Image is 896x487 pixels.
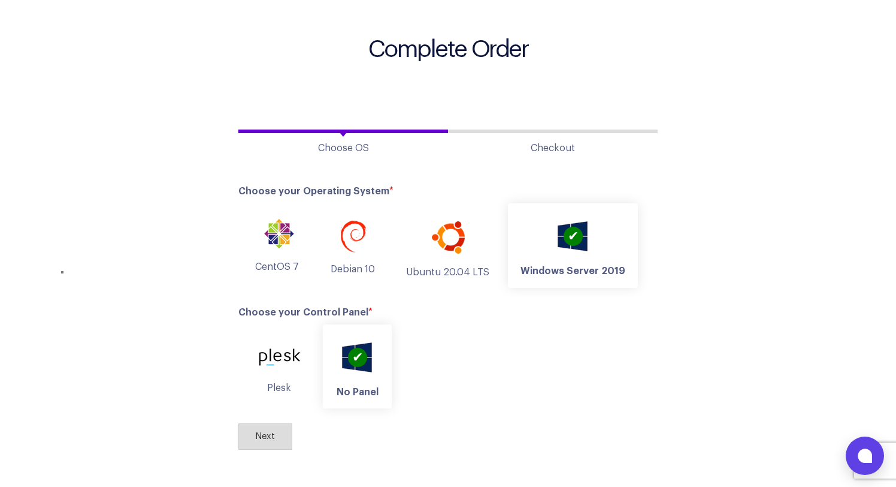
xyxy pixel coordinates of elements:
[551,216,595,257] img: Windows Server 2019
[309,143,378,154] span: Choose OS
[335,385,379,398] span: No Panel
[448,130,658,133] span: 2
[426,216,470,259] img: Ubuntu 20.04 LTS
[254,337,304,375] img: Plesk
[238,305,658,319] label: Choose your Control Panel
[846,437,884,475] button: Open chat window
[254,261,299,273] span: CentOS 7
[520,264,625,276] span: Windows Server 2019
[406,266,489,279] span: Ubuntu 20.04 LTS
[254,216,299,254] img: CentOS 7
[232,34,664,65] h1: Complete Order
[335,337,379,378] img: No Panel
[331,263,375,276] span: Debian 10
[522,143,584,154] span: Checkout
[254,382,304,395] span: Plesk
[238,423,292,450] button: Next
[238,130,448,133] span: 1
[334,216,371,256] img: Debian 10
[238,184,658,198] label: Choose your Operating System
